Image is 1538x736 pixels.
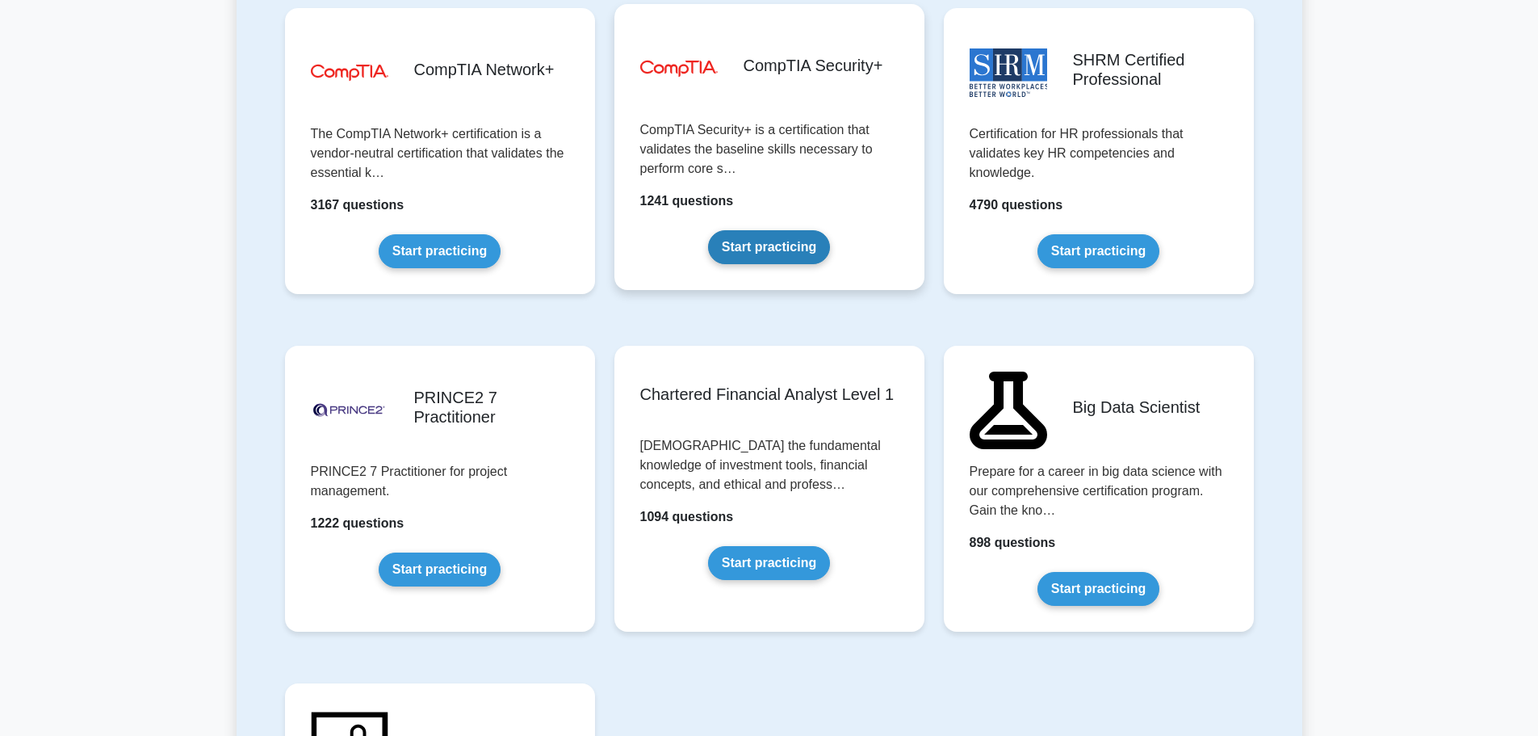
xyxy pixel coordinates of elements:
a: Start practicing [379,234,501,268]
a: Start practicing [1037,572,1159,606]
a: Start practicing [708,546,830,580]
a: Start practicing [379,553,501,587]
a: Start practicing [1037,234,1159,268]
a: Start practicing [708,230,830,264]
